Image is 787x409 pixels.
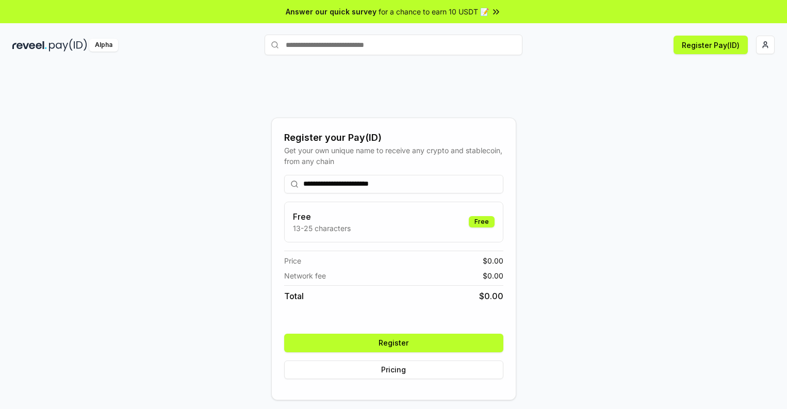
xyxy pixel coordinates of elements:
[284,334,503,352] button: Register
[483,270,503,281] span: $ 0.00
[286,6,376,17] span: Answer our quick survey
[379,6,489,17] span: for a chance to earn 10 USDT 📝
[674,36,748,54] button: Register Pay(ID)
[469,216,495,227] div: Free
[284,145,503,167] div: Get your own unique name to receive any crypto and stablecoin, from any chain
[284,290,304,302] span: Total
[12,39,47,52] img: reveel_dark
[49,39,87,52] img: pay_id
[284,255,301,266] span: Price
[284,361,503,379] button: Pricing
[479,290,503,302] span: $ 0.00
[483,255,503,266] span: $ 0.00
[293,223,351,234] p: 13-25 characters
[89,39,118,52] div: Alpha
[293,210,351,223] h3: Free
[284,270,326,281] span: Network fee
[284,130,503,145] div: Register your Pay(ID)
